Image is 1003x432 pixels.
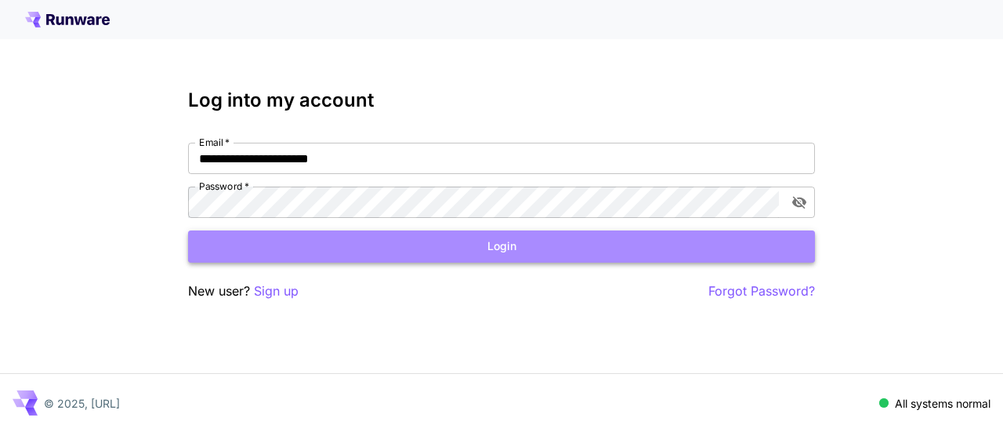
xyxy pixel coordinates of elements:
[708,281,815,301] button: Forgot Password?
[895,395,990,412] p: All systems normal
[254,281,299,301] button: Sign up
[188,89,815,111] h3: Log into my account
[199,136,230,149] label: Email
[188,281,299,301] p: New user?
[785,188,813,216] button: toggle password visibility
[188,231,815,263] button: Login
[199,180,249,193] label: Password
[44,395,120,412] p: © 2025, [URL]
